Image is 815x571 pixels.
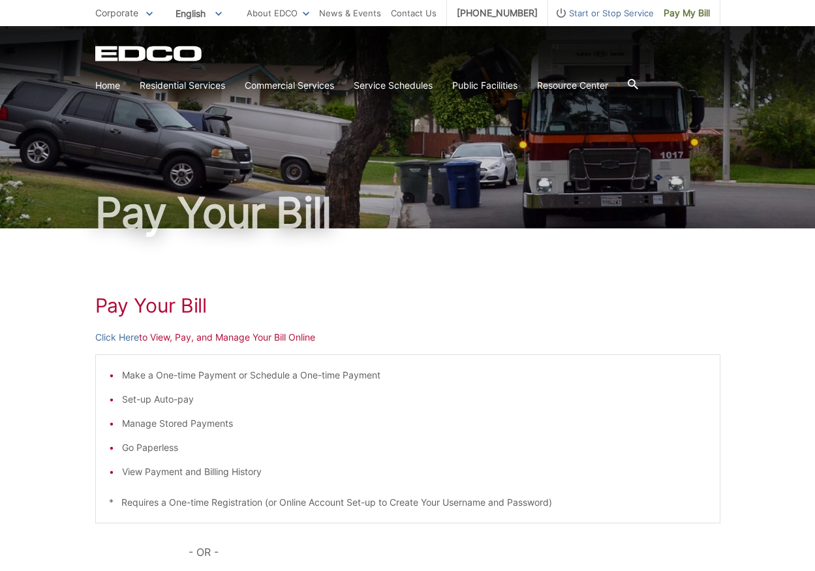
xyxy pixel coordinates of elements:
li: Manage Stored Payments [122,416,707,431]
a: EDCD logo. Return to the homepage. [95,46,204,61]
li: Make a One-time Payment or Schedule a One-time Payment [122,368,707,382]
a: Home [95,78,120,93]
a: Click Here [95,330,139,345]
li: View Payment and Billing History [122,465,707,479]
li: Go Paperless [122,440,707,455]
li: Set-up Auto-pay [122,392,707,407]
span: Pay My Bill [664,6,710,20]
a: Public Facilities [452,78,517,93]
span: Corporate [95,7,138,18]
a: Service Schedules [354,78,433,93]
a: About EDCO [247,6,309,20]
h1: Pay Your Bill [95,294,720,317]
span: English [166,3,232,24]
p: - OR - [189,543,720,561]
a: Resource Center [537,78,608,93]
p: to View, Pay, and Manage Your Bill Online [95,330,720,345]
a: Commercial Services [245,78,334,93]
a: News & Events [319,6,381,20]
h1: Pay Your Bill [95,192,720,234]
p: * Requires a One-time Registration (or Online Account Set-up to Create Your Username and Password) [109,495,707,510]
a: Contact Us [391,6,437,20]
a: Residential Services [140,78,225,93]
